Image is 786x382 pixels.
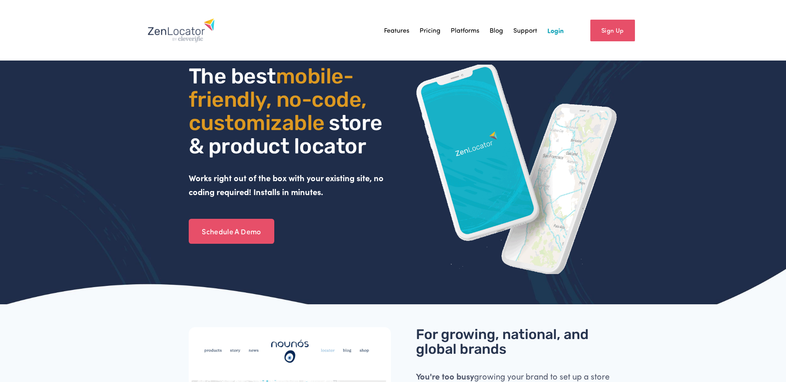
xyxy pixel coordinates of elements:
[451,24,479,36] a: Platforms
[189,63,371,135] span: mobile- friendly, no-code, customizable
[189,110,387,159] span: store & product locator
[490,24,503,36] a: Blog
[416,65,618,274] img: ZenLocator phone mockup gif
[147,18,215,43] img: Zenlocator
[189,219,274,244] a: Schedule A Demo
[416,371,474,382] strong: You're too busy
[590,20,635,41] a: Sign Up
[189,172,386,197] strong: Works right out of the box with your existing site, no coding required! Installs in minutes.
[384,24,409,36] a: Features
[513,24,537,36] a: Support
[416,326,592,357] span: For growing, national, and global brands
[189,63,276,89] span: The best
[547,24,564,36] a: Login
[420,24,440,36] a: Pricing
